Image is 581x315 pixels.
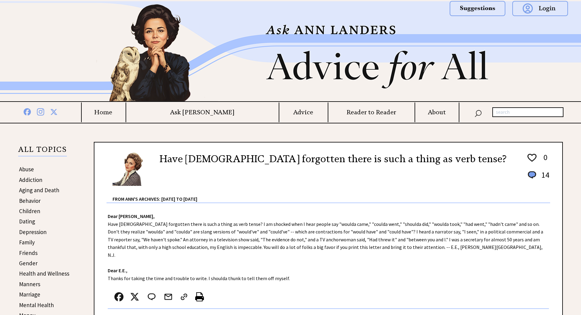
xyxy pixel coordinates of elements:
[126,109,278,116] a: Ask [PERSON_NAME]
[108,213,155,219] strong: Dear [PERSON_NAME],
[19,166,34,173] a: Abuse
[179,292,189,301] img: link_02.png
[474,109,482,117] img: search_nav.png
[113,152,150,186] img: Ann6%20v2%20small.png
[492,107,563,117] input: search
[195,292,204,301] img: printer%20icon.png
[19,228,47,236] a: Depression
[108,267,127,273] strong: Dear E.E.,
[279,109,327,116] a: Advice
[19,218,35,225] a: Dating
[19,280,40,288] a: Manners
[159,152,507,166] h2: Have [DEMOGRAPHIC_DATA] forgotten there is such a thing as verb tense?
[19,270,69,277] a: Health and Wellness
[527,170,537,180] img: message_round%201.png
[164,292,173,301] img: mail.png
[130,292,139,301] img: x_small.png
[18,146,67,156] p: ALL TOPICS
[19,239,35,246] a: Family
[538,152,550,169] td: 0
[19,260,38,267] a: Gender
[19,197,41,204] a: Behavior
[19,186,59,194] a: Aging and Death
[19,249,38,256] a: Friends
[415,109,458,116] a: About
[538,170,550,186] td: 14
[82,109,125,116] a: Home
[146,292,157,301] img: message_round%202.png
[73,1,508,101] img: header2b_v1.png
[19,291,40,298] a: Marriage
[527,152,537,163] img: heart_outline%201.png
[113,186,550,203] div: From Ann's Archives: [DATE] to [DATE]
[50,107,57,116] img: x%20blue.png
[19,301,54,309] a: Mental Health
[450,1,505,16] img: suggestions.png
[24,107,31,116] img: facebook%20blue.png
[328,109,414,116] a: Reader to Reader
[508,1,511,101] img: right_new2.png
[512,1,568,16] img: login.png
[19,207,40,215] a: Children
[19,176,42,183] a: Addiction
[37,107,44,116] img: instagram%20blue.png
[114,292,123,301] img: facebook.png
